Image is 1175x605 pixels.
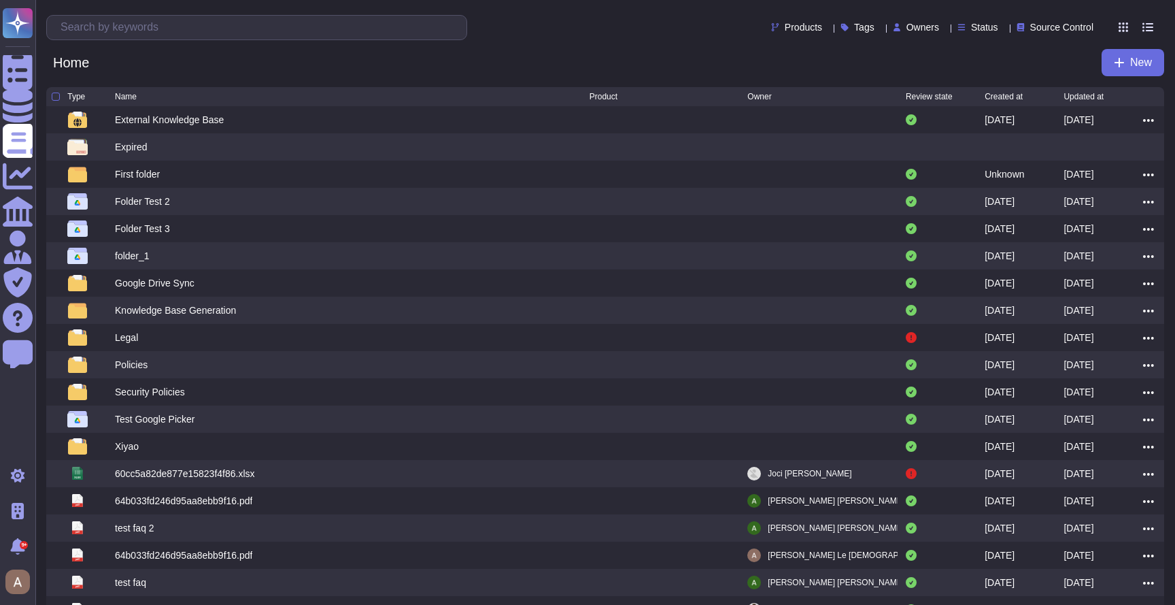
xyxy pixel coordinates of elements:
[971,22,998,32] span: Status
[747,93,771,101] span: Owner
[115,412,195,426] div: Test Google Picker
[768,467,851,480] span: Joci [PERSON_NAME]
[906,22,939,32] span: Owners
[985,385,1015,399] div: [DATE]
[1063,521,1093,535] div: [DATE]
[115,249,150,263] div: folder_1
[67,220,88,237] img: folder
[115,222,170,235] div: Folder Test 3
[985,167,1024,181] div: Unknown
[115,358,148,372] div: Policies
[115,195,170,208] div: Folder Test 2
[985,467,1015,480] div: [DATE]
[67,93,85,101] span: Type
[985,113,1015,127] div: [DATE]
[985,331,1015,344] div: [DATE]
[768,549,940,562] span: [PERSON_NAME] Le [DEMOGRAPHIC_DATA]
[46,52,96,73] span: Home
[1063,549,1093,562] div: [DATE]
[590,93,617,101] span: Product
[68,329,87,346] img: folder
[985,521,1015,535] div: [DATE]
[68,438,87,455] img: folder
[1063,222,1093,235] div: [DATE]
[1063,276,1093,290] div: [DATE]
[115,93,137,101] span: Name
[1063,358,1093,372] div: [DATE]
[1063,167,1093,181] div: [DATE]
[906,93,953,101] span: Review state
[68,166,87,182] img: folder
[1063,467,1093,480] div: [DATE]
[68,384,87,400] img: folder
[68,357,87,373] img: folder
[115,113,224,127] div: External Knowledge Base
[115,521,154,535] div: test faq 2
[115,494,252,508] div: 64b033fd246d95aa8ebb9f16.pdf
[985,195,1015,208] div: [DATE]
[115,140,147,154] div: Expired
[854,22,874,32] span: Tags
[68,112,87,128] img: folder
[747,494,761,508] img: user
[768,576,904,589] span: [PERSON_NAME] [PERSON_NAME]
[747,521,761,535] img: user
[985,249,1015,263] div: [DATE]
[68,302,87,318] img: folder
[1063,331,1093,344] div: [DATE]
[1063,113,1093,127] div: [DATE]
[115,385,185,399] div: Security Policies
[68,275,87,291] img: folder
[115,576,146,589] div: test faq
[985,440,1015,453] div: [DATE]
[1063,304,1093,317] div: [DATE]
[1063,576,1093,589] div: [DATE]
[985,494,1015,508] div: [DATE]
[1063,385,1093,399] div: [DATE]
[67,411,88,427] img: folder
[985,276,1015,290] div: [DATE]
[20,541,28,549] div: 9+
[1063,494,1093,508] div: [DATE]
[768,494,904,508] span: [PERSON_NAME] [PERSON_NAME]
[747,549,761,562] img: user
[1063,249,1093,263] div: [DATE]
[5,570,30,594] img: user
[115,304,236,317] div: Knowledge Base Generation
[1102,49,1164,76] button: New
[985,304,1015,317] div: [DATE]
[3,567,39,597] button: user
[985,93,1023,101] span: Created at
[1063,440,1093,453] div: [DATE]
[1063,195,1093,208] div: [DATE]
[54,16,466,39] input: Search by keywords
[115,440,139,453] div: Xiyao
[985,412,1015,426] div: [DATE]
[115,549,252,562] div: 64b033fd246d95aa8ebb9f16.pdf
[768,521,904,535] span: [PERSON_NAME] [PERSON_NAME]
[1063,412,1093,426] div: [DATE]
[985,576,1015,589] div: [DATE]
[67,193,88,210] img: folder
[115,167,160,181] div: First folder
[67,139,87,155] img: folder
[985,358,1015,372] div: [DATE]
[747,467,761,480] img: user
[1063,93,1104,101] span: Updated at
[747,576,761,589] img: user
[1130,57,1152,68] span: New
[785,22,822,32] span: Products
[115,467,255,480] div: 60cc5a82de877e15823f4f86.xlsx
[67,248,88,264] img: folder
[115,276,194,290] div: Google Drive Sync
[1030,22,1093,32] span: Source Control
[985,549,1015,562] div: [DATE]
[115,331,138,344] div: Legal
[985,222,1015,235] div: [DATE]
